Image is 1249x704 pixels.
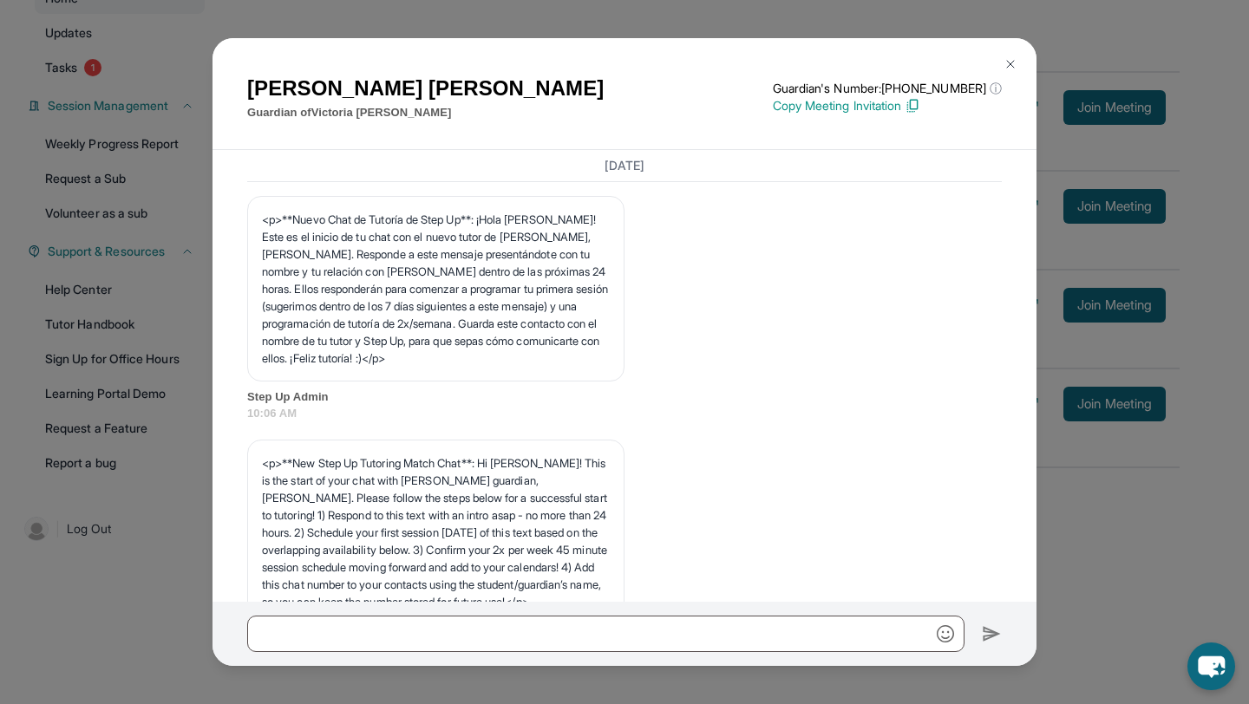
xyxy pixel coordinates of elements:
[247,104,604,121] p: Guardian of Victoria [PERSON_NAME]
[905,98,920,114] img: Copy Icon
[247,73,604,104] h1: [PERSON_NAME] [PERSON_NAME]
[262,211,610,367] p: <p>**Nuevo Chat de Tutoría de Step Up**: ¡Hola [PERSON_NAME]! Este es el inicio de tu chat con el...
[982,623,1002,644] img: Send icon
[247,157,1002,174] h3: [DATE]
[773,80,1002,97] p: Guardian's Number: [PHONE_NUMBER]
[773,97,1002,114] p: Copy Meeting Invitation
[937,625,954,642] img: Emoji
[990,80,1002,97] span: ⓘ
[1004,57,1017,71] img: Close Icon
[247,388,1002,406] span: Step Up Admin
[1187,642,1235,690] button: chat-button
[262,454,610,610] p: <p>**New Step Up Tutoring Match Chat**: Hi [PERSON_NAME]! This is the start of your chat with [PE...
[247,405,1002,422] span: 10:06 AM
